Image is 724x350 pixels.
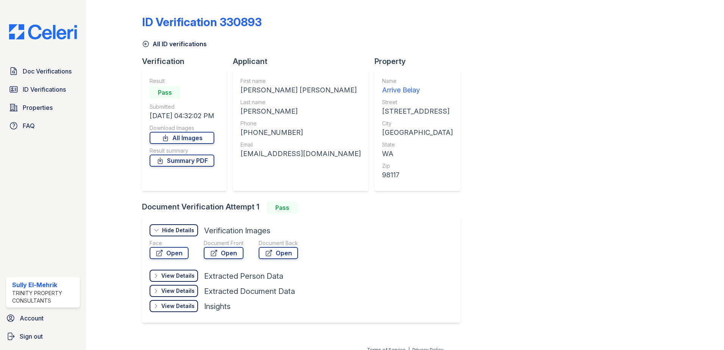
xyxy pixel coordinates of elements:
[204,301,231,312] div: Insights
[161,272,195,280] div: View Details
[162,227,194,234] div: Hide Details
[23,67,72,76] span: Doc Verifications
[240,85,361,95] div: [PERSON_NAME] [PERSON_NAME]
[161,302,195,310] div: View Details
[267,202,297,214] div: Pass
[259,239,298,247] div: Document Back
[150,124,214,132] div: Download Images
[382,148,453,159] div: WA
[382,141,453,148] div: State
[382,85,453,95] div: Arrive Belay
[3,329,83,344] a: Sign out
[150,239,189,247] div: Face
[150,147,214,155] div: Result summary
[374,56,467,67] div: Property
[240,98,361,106] div: Last name
[382,120,453,127] div: City
[12,289,77,305] div: Trinity Property Consultants
[233,56,374,67] div: Applicant
[382,162,453,170] div: Zip
[23,121,35,130] span: FAQ
[204,225,270,236] div: Verification Images
[382,106,453,117] div: [STREET_ADDRESS]
[240,120,361,127] div: Phone
[692,320,716,342] iframe: chat widget
[240,148,361,159] div: [EMAIL_ADDRESS][DOMAIN_NAME]
[20,314,44,323] span: Account
[382,77,453,95] a: Name Arrive Belay
[382,77,453,85] div: Name
[240,106,361,117] div: [PERSON_NAME]
[150,103,214,111] div: Submitted
[3,311,83,326] a: Account
[204,286,295,297] div: Extracted Document Data
[142,56,233,67] div: Verification
[142,15,262,29] div: ID Verification 330893
[23,85,66,94] span: ID Verifications
[240,141,361,148] div: Email
[240,77,361,85] div: First name
[142,202,467,214] div: Document Verification Attempt 1
[3,24,83,39] img: CE_Logo_Blue-a8612792a0a2168367f1c8372b55b34899dd931a85d93a1a3d3e32e68fde9ad4.png
[204,247,243,259] a: Open
[204,271,283,281] div: Extracted Person Data
[161,287,195,295] div: View Details
[382,127,453,138] div: [GEOGRAPHIC_DATA]
[150,132,214,144] a: All Images
[382,170,453,180] div: 98117
[20,332,43,341] span: Sign out
[23,103,53,112] span: Properties
[150,111,214,121] div: [DATE] 04:32:02 PM
[204,239,243,247] div: Document Front
[6,100,80,115] a: Properties
[150,86,180,98] div: Pass
[259,247,298,259] a: Open
[12,280,77,289] div: Sully El-Mehrik
[6,64,80,79] a: Doc Verifications
[150,155,214,167] a: Summary PDF
[150,77,214,85] div: Result
[6,82,80,97] a: ID Verifications
[240,127,361,138] div: [PHONE_NUMBER]
[142,39,207,48] a: All ID verifications
[150,247,189,259] a: Open
[6,118,80,133] a: FAQ
[382,98,453,106] div: Street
